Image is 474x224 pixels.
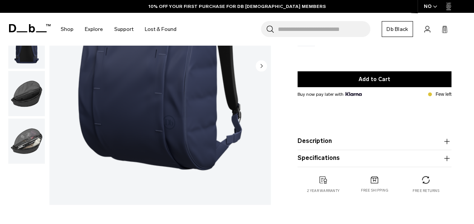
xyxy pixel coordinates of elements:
p: 2 year warranty [307,188,339,193]
a: Db Black [382,21,413,37]
button: Next slide [256,60,267,73]
p: Free returns [413,188,439,193]
button: TheVinge15LBackpack-7_0cb88824-6f4c-4356-8a45-c5e4ca693003.png [8,71,45,117]
button: TheVinge15LBackpack-2.png [8,23,45,69]
a: Shop [61,16,74,43]
a: 10% OFF YOUR FIRST PURCHASE FOR DB [DEMOGRAPHIC_DATA] MEMBERS [149,3,326,10]
img: {"height" => 20, "alt" => "Klarna"} [345,92,362,96]
button: Description [298,137,451,146]
img: TheVinge15LBackpack-7_0cb88824-6f4c-4356-8a45-c5e4ca693003.png [8,71,45,116]
button: Specifications [298,154,451,163]
img: TheVinge15LBackpack-2.png [8,24,45,69]
a: Lost & Found [145,16,176,43]
a: Explore [85,16,103,43]
nav: Main Navigation [55,13,182,46]
a: Support [114,16,133,43]
img: TheVinge15LBackpack-8_dc6cecd1-4c7f-45d5-89e3-04bb2bb6b09a.png [8,118,45,164]
button: Add to Cart [298,71,451,87]
span: Buy now pay later with [298,91,362,98]
p: Few left [436,91,451,98]
p: Free shipping [360,188,388,193]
